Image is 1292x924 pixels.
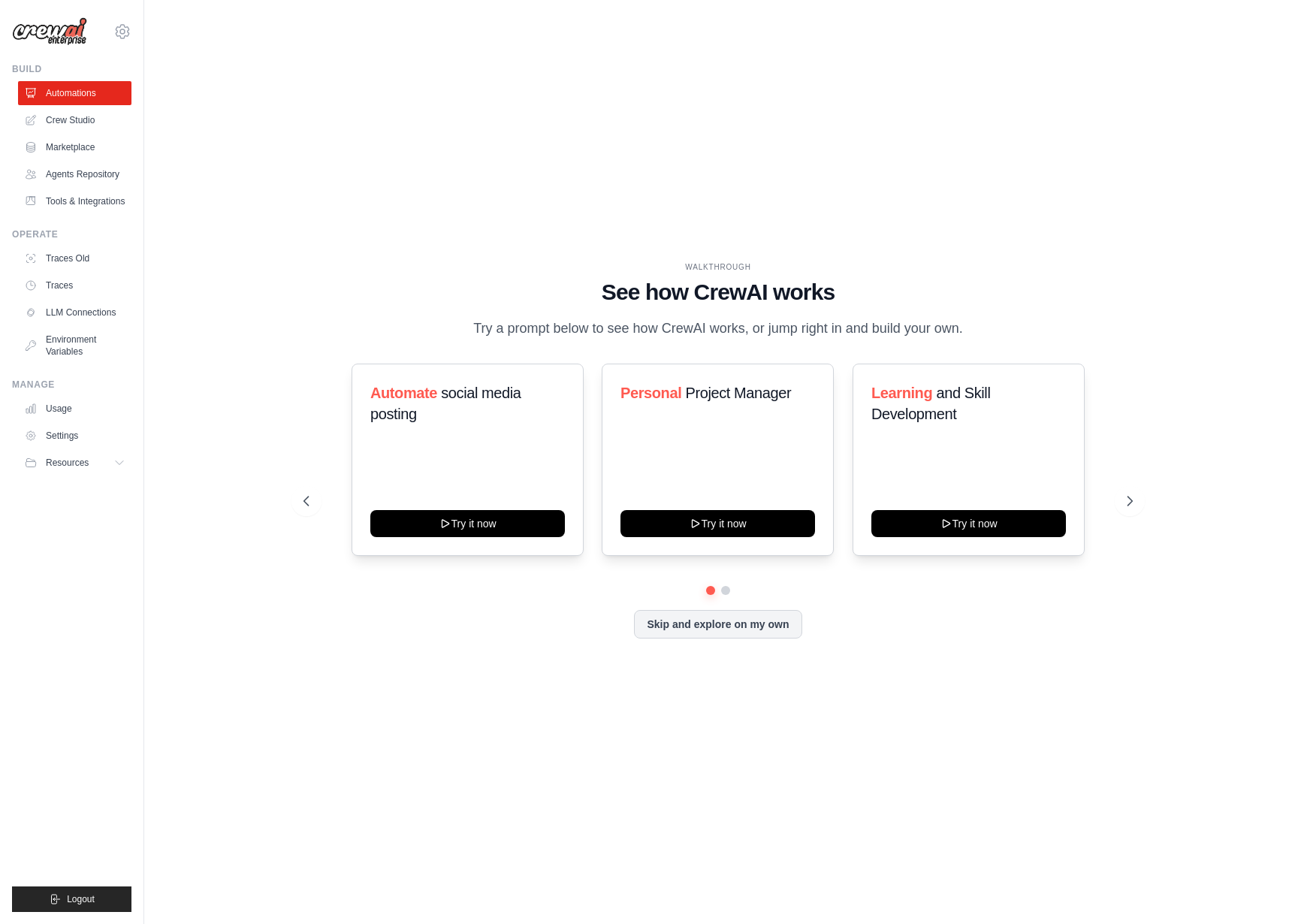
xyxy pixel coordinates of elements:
a: Settings [18,424,131,448]
span: Automate [370,385,437,401]
button: Logout [12,886,131,912]
span: Resources [46,457,89,469]
div: Manage [12,379,131,391]
button: Skip and explore on my own [634,610,801,639]
a: Tools & Integrations [18,189,131,213]
button: Try it now [370,510,565,537]
div: WALKTHROUGH [303,261,1133,273]
a: Marketplace [18,135,131,159]
span: Learning [871,385,932,401]
span: Project Manager [686,385,792,401]
span: social media posting [370,385,521,422]
a: LLM Connections [18,300,131,325]
a: Environment Variables [18,328,131,364]
button: Try it now [620,510,815,537]
span: Personal [620,385,681,401]
button: Try it now [871,510,1066,537]
p: Try a prompt below to see how CrewAI works, or jump right in and build your own. [466,318,971,340]
a: Usage [18,397,131,421]
a: Traces [18,273,131,297]
span: Logout [67,893,95,905]
a: Crew Studio [18,108,131,132]
div: Build [12,63,131,75]
a: Automations [18,81,131,105]
span: and Skill Development [871,385,990,422]
div: Operate [12,228,131,240]
a: Traces Old [18,246,131,270]
button: Resources [18,451,131,475]
img: Logo [12,17,87,46]
h1: See how CrewAI works [303,279,1133,306]
a: Agents Repository [18,162,131,186]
